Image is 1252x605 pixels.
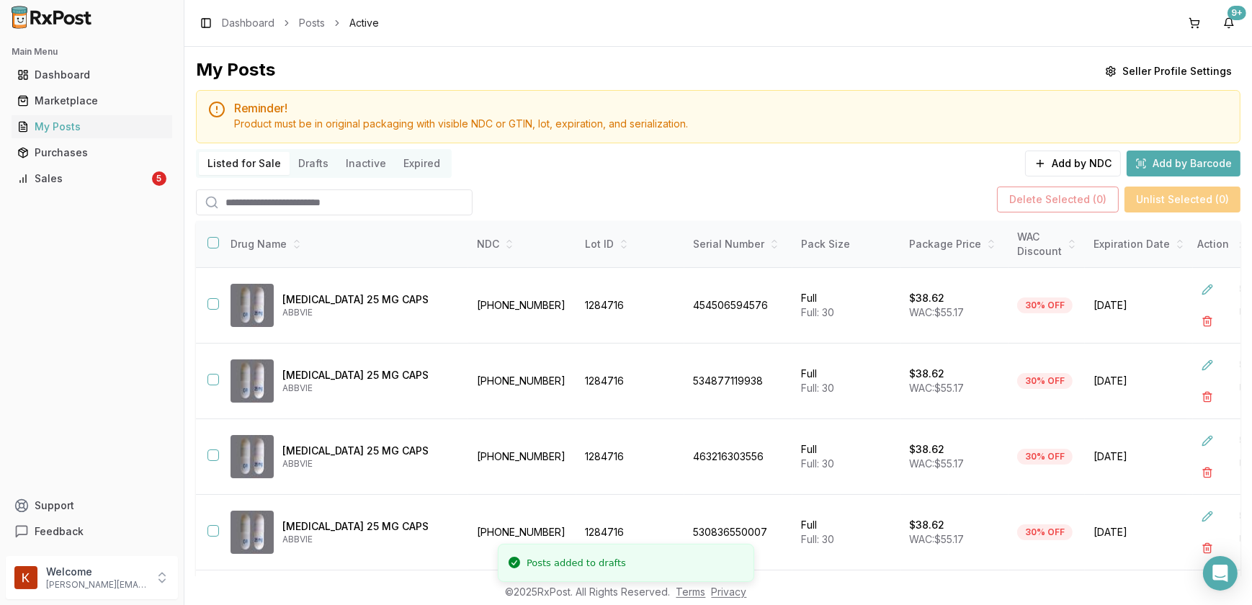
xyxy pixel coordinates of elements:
span: WAC: $55.17 [909,306,964,318]
button: Expired [395,152,449,175]
td: [PHONE_NUMBER] [468,419,576,495]
span: [DATE] [1094,449,1184,464]
div: Drug Name [231,237,457,251]
button: Delete [1194,535,1220,561]
div: NDC [477,237,568,251]
td: [PHONE_NUMBER] [468,495,576,570]
a: Posts [299,16,325,30]
td: [PHONE_NUMBER] [468,344,576,419]
a: Terms [676,586,706,598]
div: Purchases [17,145,166,160]
div: Package Price [909,237,1000,251]
img: Gengraf 25 MG CAPS [231,511,274,554]
div: Lot ID [585,237,676,251]
div: Product must be in original packaging with visible NDC or GTIN, lot, expiration, and serialization. [234,117,1228,131]
td: 1284716 [576,344,684,419]
div: Open Intercom Messenger [1203,556,1238,591]
button: Edit [1194,277,1220,302]
p: $38.62 [909,367,944,381]
span: Full: 30 [801,306,834,318]
p: [MEDICAL_DATA] 25 MG CAPS [282,519,457,534]
img: Gengraf 25 MG CAPS [231,359,274,403]
div: Posts added to drafts [527,556,626,570]
p: $38.62 [909,291,944,305]
p: [MEDICAL_DATA] 25 MG CAPS [282,368,457,382]
span: [DATE] [1094,525,1184,539]
button: Dashboard [6,63,178,86]
p: [PERSON_NAME][EMAIL_ADDRESS][DOMAIN_NAME] [46,579,146,591]
td: Full [792,344,900,419]
p: ABBVIE [282,458,457,470]
div: 30% OFF [1017,373,1073,389]
div: WAC Discount [1017,230,1076,259]
td: Full [792,268,900,344]
span: Full: 30 [801,382,834,394]
span: Active [349,16,379,30]
button: Delete [1194,460,1220,485]
button: Drafts [290,152,337,175]
div: Sales [17,171,149,186]
button: Sales5 [6,167,178,190]
span: [DATE] [1094,298,1184,313]
td: 534877119938 [684,344,792,419]
td: 454506594576 [684,268,792,344]
div: Expiration Date [1094,237,1184,251]
div: 30% OFF [1017,524,1073,540]
button: Inactive [337,152,395,175]
td: 1284716 [576,495,684,570]
a: Sales5 [12,166,172,192]
th: Action [1186,221,1240,268]
button: Support [6,493,178,519]
div: My Posts [196,58,275,84]
img: RxPost Logo [6,6,98,29]
a: My Posts [12,114,172,140]
span: WAC: $55.17 [909,457,964,470]
div: Serial Number [693,237,784,251]
h5: Reminder! [234,102,1228,114]
td: [PHONE_NUMBER] [468,268,576,344]
a: Privacy [712,586,747,598]
span: [DATE] [1094,374,1184,388]
button: Listed for Sale [199,152,290,175]
button: Marketplace [6,89,178,112]
div: 9+ [1228,6,1246,20]
p: [MEDICAL_DATA] 25 MG CAPS [282,292,457,307]
span: Full: 30 [801,457,834,470]
div: Dashboard [17,68,166,82]
div: 30% OFF [1017,449,1073,465]
button: Seller Profile Settings [1096,58,1240,84]
p: ABBVIE [282,382,457,394]
div: 5 [152,171,166,186]
p: $38.62 [909,518,944,532]
span: WAC: $55.17 [909,382,964,394]
button: Purchases [6,141,178,164]
button: 9+ [1217,12,1240,35]
button: My Posts [6,115,178,138]
img: Gengraf 25 MG CAPS [231,284,274,327]
td: 463216303556 [684,419,792,495]
div: 30% OFF [1017,297,1073,313]
button: Delete [1194,308,1220,334]
button: Edit [1194,352,1220,378]
h2: Main Menu [12,46,172,58]
span: Full: 30 [801,533,834,545]
img: User avatar [14,566,37,589]
a: Marketplace [12,88,172,114]
div: Marketplace [17,94,166,108]
div: My Posts [17,120,166,134]
p: ABBVIE [282,307,457,318]
td: 530836550007 [684,495,792,570]
p: Welcome [46,565,146,579]
a: Purchases [12,140,172,166]
td: 1284716 [576,268,684,344]
td: Full [792,495,900,570]
a: Dashboard [12,62,172,88]
button: Delete [1194,384,1220,410]
button: Add by Barcode [1127,151,1240,176]
a: Dashboard [222,16,274,30]
td: 1284716 [576,419,684,495]
img: Gengraf 25 MG CAPS [231,435,274,478]
p: ABBVIE [282,534,457,545]
button: Feedback [6,519,178,544]
p: [MEDICAL_DATA] 25 MG CAPS [282,444,457,458]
